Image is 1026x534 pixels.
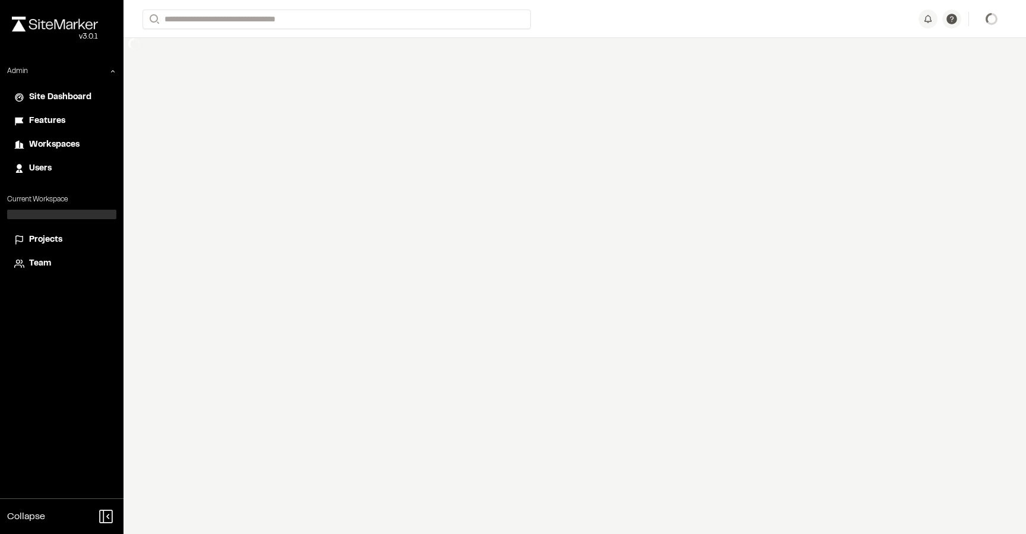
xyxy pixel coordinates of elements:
button: Search [142,10,164,29]
p: Admin [7,66,28,77]
img: rebrand.png [12,17,98,31]
a: Site Dashboard [14,91,109,104]
span: Features [29,115,65,128]
span: Workspaces [29,138,80,151]
a: Features [14,115,109,128]
a: Users [14,162,109,175]
p: Current Workspace [7,194,116,205]
span: Projects [29,233,62,247]
span: Team [29,257,51,270]
a: Team [14,257,109,270]
a: Workspaces [14,138,109,151]
span: Site Dashboard [29,91,91,104]
span: Collapse [7,510,45,524]
span: Users [29,162,52,175]
div: Oh geez...please don't... [12,31,98,42]
a: Projects [14,233,109,247]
